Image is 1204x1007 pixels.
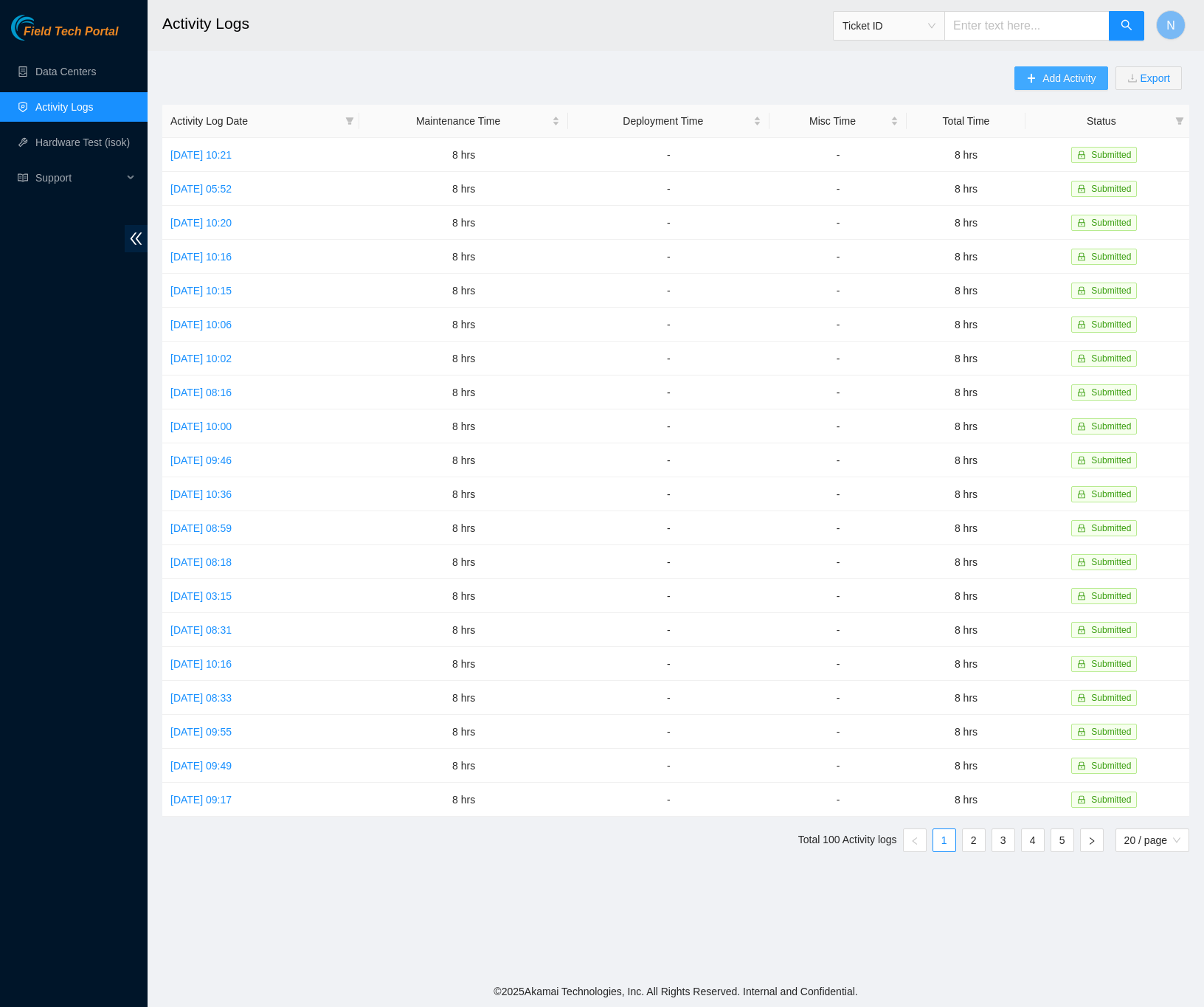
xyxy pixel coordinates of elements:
[1051,829,1073,851] a: 5
[1091,252,1131,262] span: Submitted
[568,613,769,647] td: -
[1077,150,1086,159] span: lock
[769,376,907,409] td: -
[907,274,1025,308] td: 8 hrs
[170,590,232,602] a: [DATE] 03:15
[170,217,232,229] a: [DATE] 10:20
[1077,592,1086,601] span: lock
[907,105,1025,138] th: Total Time
[769,172,907,206] td: -
[1124,829,1180,851] span: 20 / page
[769,749,907,783] td: -
[769,206,907,240] td: -
[359,274,568,308] td: 8 hrs
[170,421,232,432] a: [DATE] 10:00
[769,342,907,376] td: -
[907,511,1025,545] td: 8 hrs
[170,319,232,331] a: [DATE] 10:06
[359,409,568,443] td: 8 hrs
[125,225,148,252] span: double-left
[907,477,1025,511] td: 8 hrs
[568,647,769,681] td: -
[1091,319,1131,330] span: Submitted
[1175,117,1184,125] span: filter
[1121,19,1132,33] span: search
[11,15,75,41] img: Akamai Technologies
[568,511,769,545] td: -
[568,206,769,240] td: -
[170,387,232,398] a: [DATE] 08:16
[769,477,907,511] td: -
[1091,557,1131,567] span: Submitted
[1077,252,1086,261] span: lock
[1077,626,1086,634] span: lock
[907,545,1025,579] td: 8 hrs
[907,681,1025,715] td: 8 hrs
[1021,828,1045,852] li: 4
[359,681,568,715] td: 8 hrs
[1115,828,1189,852] div: Page Size
[359,477,568,511] td: 8 hrs
[35,101,94,113] a: Activity Logs
[568,274,769,308] td: -
[933,828,956,852] li: 1
[170,794,232,806] a: [DATE] 09:17
[1156,10,1186,40] button: N
[907,308,1025,342] td: 8 hrs
[568,240,769,274] td: -
[568,749,769,783] td: -
[1091,421,1131,432] span: Submitted
[907,240,1025,274] td: 8 hrs
[1087,837,1096,845] span: right
[907,206,1025,240] td: 8 hrs
[1077,660,1086,668] span: lock
[359,443,568,477] td: 8 hrs
[769,579,907,613] td: -
[1077,761,1086,770] span: lock
[1077,184,1086,193] span: lock
[359,376,568,409] td: 8 hrs
[359,172,568,206] td: 8 hrs
[568,681,769,715] td: -
[345,117,354,125] span: filter
[359,511,568,545] td: 8 hrs
[170,183,232,195] a: [DATE] 05:52
[944,11,1110,41] input: Enter text here...
[568,579,769,613] td: -
[1077,354,1086,363] span: lock
[1034,113,1169,129] span: Status
[568,308,769,342] td: -
[170,454,232,466] a: [DATE] 09:46
[568,783,769,817] td: -
[359,579,568,613] td: 8 hrs
[1091,795,1131,805] span: Submitted
[359,783,568,817] td: 8 hrs
[907,613,1025,647] td: 8 hrs
[1091,218,1131,228] span: Submitted
[342,110,357,132] span: filter
[1091,455,1131,466] span: Submitted
[1077,795,1086,804] span: lock
[1077,558,1086,567] span: lock
[769,647,907,681] td: -
[170,522,232,534] a: [DATE] 08:59
[1077,490,1086,499] span: lock
[18,173,28,183] span: read
[1091,523,1131,533] span: Submitted
[769,138,907,172] td: -
[1077,524,1086,533] span: lock
[11,27,118,46] a: Akamai TechnologiesField Tech Portal
[1115,66,1182,90] button: downloadExport
[769,409,907,443] td: -
[1091,659,1131,669] span: Submitted
[769,443,907,477] td: -
[1077,286,1086,295] span: lock
[907,138,1025,172] td: 8 hrs
[568,172,769,206] td: -
[359,545,568,579] td: 8 hrs
[1172,110,1187,132] span: filter
[1091,761,1131,771] span: Submitted
[907,749,1025,783] td: 8 hrs
[769,240,907,274] td: -
[170,285,232,297] a: [DATE] 10:15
